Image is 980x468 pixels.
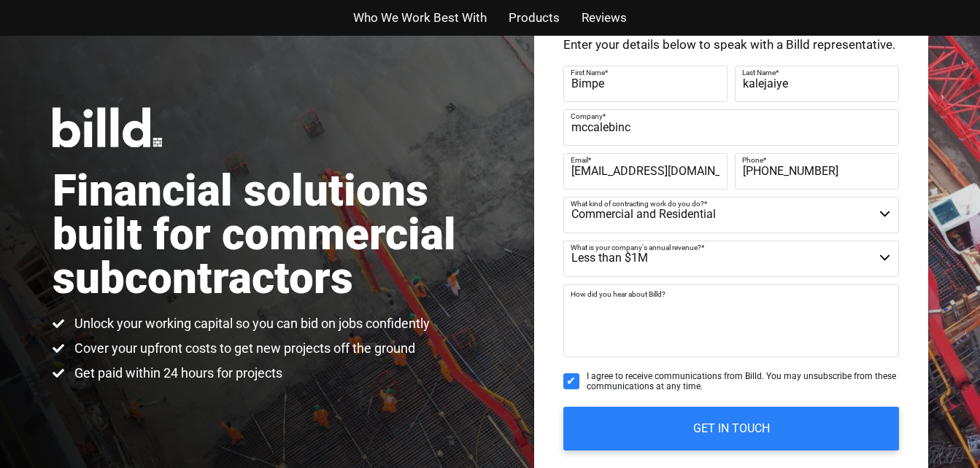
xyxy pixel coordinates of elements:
p: Enter your details below to speak with a Billd representative. [563,39,899,51]
span: I agree to receive communications from Billd. You may unsubscribe from these communications at an... [587,371,899,392]
span: Cover your upfront costs to get new projects off the ground [71,340,415,357]
span: Unlock your working capital so you can bid on jobs confidently [71,315,430,332]
span: How did you hear about Billd? [571,290,665,298]
input: I agree to receive communications from Billd. You may unsubscribe from these communications at an... [563,373,579,389]
span: Phone [742,155,763,163]
h1: Financial solutions built for commercial subcontractors [53,169,490,300]
input: GET IN TOUCH [563,407,899,451]
a: Who We Work Best With [353,7,487,28]
a: Products [509,7,560,28]
span: Last Name [742,68,776,76]
span: Get paid within 24 hours for projects [71,364,282,382]
span: First Name [571,68,605,76]
span: Company [571,112,603,120]
a: Reviews [582,7,627,28]
span: Email [571,155,588,163]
